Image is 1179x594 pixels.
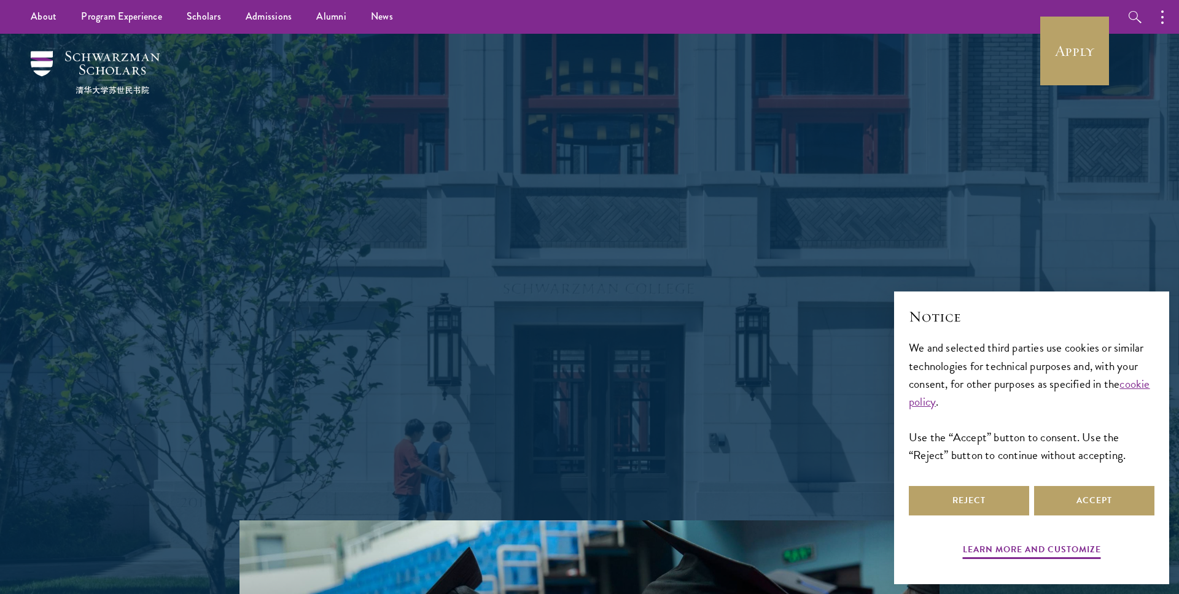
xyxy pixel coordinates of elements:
a: cookie policy [909,375,1150,411]
button: Learn more and customize [963,542,1101,561]
div: We and selected third parties use cookies or similar technologies for technical purposes and, wit... [909,339,1154,463]
button: Accept [1034,486,1154,515]
h2: Notice [909,306,1154,327]
button: Reject [909,486,1029,515]
a: Apply [1040,17,1109,85]
img: Schwarzman Scholars [31,51,160,94]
